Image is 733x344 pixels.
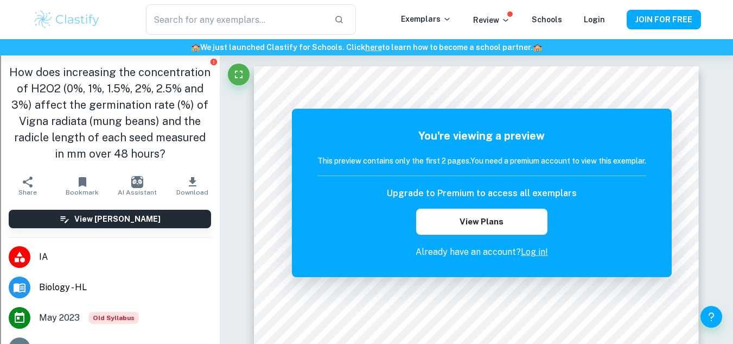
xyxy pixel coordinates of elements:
[4,192,729,202] div: Television/Radio
[401,13,451,25] p: Exemplars
[532,15,562,24] a: Schools
[4,272,729,282] div: DELETE
[4,172,729,182] div: Magazine
[317,246,646,259] p: Already have an account?
[521,247,548,257] a: Log in!
[627,10,701,29] button: JOIN FOR FREE
[4,35,729,45] div: Sort New > Old
[4,211,729,221] div: TODO: put dlg title
[4,143,729,153] div: Add Outline Template
[4,242,729,252] div: ???
[4,74,729,84] div: Sign out
[4,233,729,242] div: CANCEL
[4,162,729,172] div: Journal
[4,84,729,94] div: Rename
[4,153,729,162] div: Search for Source
[4,133,729,143] div: Print
[584,15,605,24] a: Login
[2,41,731,53] h6: We just launched Clastify for Schools. Click to learn how to become a school partner.
[4,26,729,35] div: Sort A > Z
[4,252,729,262] div: This outline has no content. Would you like to delete it?
[4,330,729,340] div: SAVE
[416,209,547,235] button: View Plans
[4,291,729,301] div: Home
[146,4,325,35] input: Search for any exemplars...
[4,123,729,133] div: Download
[4,14,100,26] input: Search outlines
[365,43,382,52] a: here
[387,187,577,200] h6: Upgrade to Premium to access all exemplars
[4,202,729,211] div: Visual Art
[317,128,646,144] h5: You're viewing a preview
[317,155,646,167] h6: This preview contains only the first 2 pages. You need a premium account to view this exemplar.
[4,4,227,14] div: Home
[4,321,729,330] div: New source
[33,9,101,30] img: Clastify logo
[4,282,729,291] div: Move to ...
[191,43,200,52] span: 🏫
[228,64,250,85] button: Fullscreen
[4,94,729,104] div: Move To ...
[4,311,729,321] div: MOVE
[4,45,729,55] div: Move To ...
[700,306,722,328] button: Help and Feedback
[4,182,729,192] div: Newspaper
[4,262,729,272] div: SAVE AND GO HOME
[4,104,729,114] div: Delete
[4,301,729,311] div: CANCEL
[4,114,729,123] div: Rename Outline
[4,55,729,65] div: Delete
[533,43,542,52] span: 🏫
[473,14,510,26] p: Review
[4,65,729,74] div: Options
